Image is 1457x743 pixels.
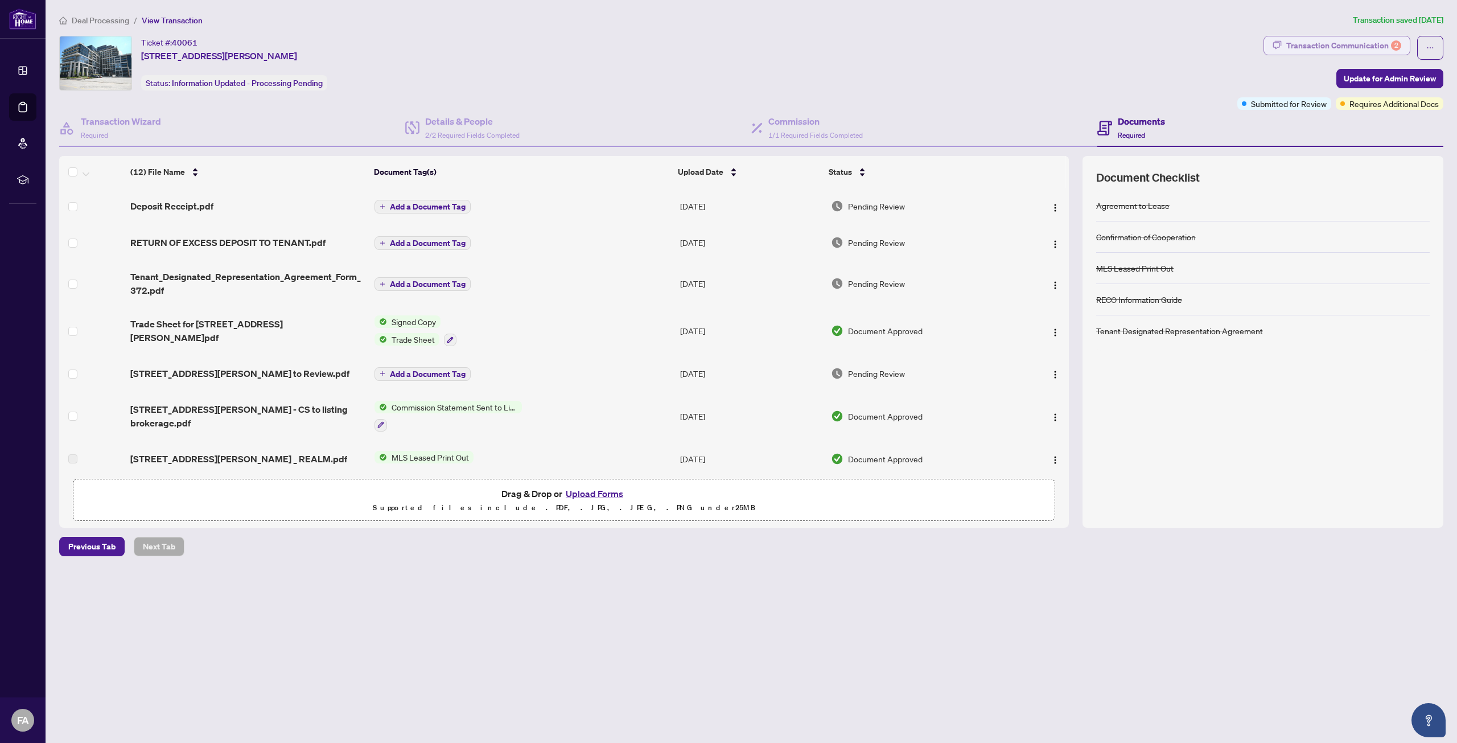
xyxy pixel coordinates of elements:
span: Pending Review [848,277,905,290]
button: Previous Tab [59,537,125,556]
span: Add a Document Tag [390,280,466,288]
img: Status Icon [374,315,387,328]
span: Information Updated - Processing Pending [172,78,323,88]
div: Confirmation of Cooperation [1096,231,1196,243]
button: Add a Document Tag [374,236,471,250]
span: View Transaction [142,15,203,26]
div: Ticket #: [141,36,197,49]
button: Add a Document Tag [374,277,471,291]
td: [DATE] [676,306,826,355]
span: Commission Statement Sent to Listing Brokerage [387,401,522,413]
td: [DATE] [676,355,826,392]
span: Required [1118,131,1145,139]
button: Logo [1046,274,1064,293]
img: Document Status [831,200,843,212]
img: Document Status [831,453,843,465]
span: plus [380,204,385,210]
td: [DATE] [676,261,826,306]
button: Logo [1046,233,1064,252]
img: Document Status [831,277,843,290]
td: [DATE] [676,224,826,261]
button: Add a Document Tag [374,366,471,381]
button: Status IconCommission Statement Sent to Listing Brokerage [374,401,522,432]
span: Drag & Drop or [501,486,627,501]
span: Add a Document Tag [390,203,466,211]
button: Next Tab [134,537,184,556]
h4: Documents [1118,114,1165,128]
h4: Commission [768,114,863,128]
div: 2 [1391,40,1401,51]
span: Required [81,131,108,139]
span: (12) File Name [130,166,185,178]
p: Supported files include .PDF, .JPG, .JPEG, .PNG under 25 MB [80,501,1048,515]
span: plus [380,371,385,376]
button: Status IconSigned CopyStatus IconTrade Sheet [374,315,456,346]
div: Transaction Communication [1286,36,1401,55]
img: Document Status [831,325,843,337]
span: Deposit Receipt.pdf [130,199,213,213]
span: Signed Copy [387,315,441,328]
span: plus [380,281,385,287]
span: Pending Review [848,236,905,249]
span: Document Approved [848,410,923,422]
span: Upload Date [678,166,723,178]
span: FA [17,712,29,728]
button: Status IconMLS Leased Print Out [374,451,474,463]
th: Document Tag(s) [369,156,674,188]
button: Logo [1046,322,1064,340]
img: Logo [1051,203,1060,212]
img: Logo [1051,240,1060,249]
img: Document Status [831,367,843,380]
img: Logo [1051,328,1060,337]
span: Document Approved [848,325,923,337]
span: Trade Sheet for [STREET_ADDRESS][PERSON_NAME]pdf [130,317,365,344]
img: Logo [1051,413,1060,422]
span: Tenant_Designated_Representation_Agreement_Form_372.pdf [130,270,365,297]
span: [STREET_ADDRESS][PERSON_NAME] _ REALM.pdf [130,452,347,466]
span: [STREET_ADDRESS][PERSON_NAME] to Review.pdf [130,367,349,380]
span: [STREET_ADDRESS][PERSON_NAME] [141,49,297,63]
button: Logo [1046,450,1064,468]
span: Document Approved [848,453,923,465]
article: Transaction saved [DATE] [1353,14,1443,27]
th: Status [824,156,1013,188]
span: Trade Sheet [387,333,439,346]
span: Document Checklist [1096,170,1200,186]
img: Document Status [831,410,843,422]
button: Logo [1046,197,1064,215]
td: [DATE] [676,441,826,477]
span: 2/2 Required Fields Completed [425,131,520,139]
h4: Details & People [425,114,520,128]
button: Add a Document Tag [374,367,471,381]
button: Logo [1046,407,1064,425]
div: Tenant Designated Representation Agreement [1096,325,1263,337]
span: RETURN OF EXCESS DEPOSIT TO TENANT.pdf [130,236,326,249]
img: Document Status [831,236,843,249]
span: Add a Document Tag [390,370,466,378]
img: Status Icon [374,333,387,346]
h4: Transaction Wizard [81,114,161,128]
button: Upload Forms [562,486,627,501]
span: Add a Document Tag [390,239,466,247]
div: Status: [141,75,327,91]
li: / [134,14,137,27]
td: [DATE] [676,188,826,224]
img: Logo [1051,281,1060,290]
span: 1/1 Required Fields Completed [768,131,863,139]
div: Agreement to Lease [1096,199,1170,212]
td: [DATE] [676,392,826,441]
span: Previous Tab [68,537,116,556]
div: MLS Leased Print Out [1096,262,1174,274]
span: Pending Review [848,367,905,380]
button: Open asap [1411,703,1446,737]
img: IMG-W12214282_1.jpg [60,36,131,90]
img: Status Icon [374,401,387,413]
button: Transaction Communication2 [1263,36,1410,55]
img: Logo [1051,455,1060,465]
span: home [59,17,67,24]
span: Status [829,166,852,178]
span: [STREET_ADDRESS][PERSON_NAME] - CS to listing brokerage.pdf [130,403,365,430]
span: Update for Admin Review [1344,69,1436,88]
